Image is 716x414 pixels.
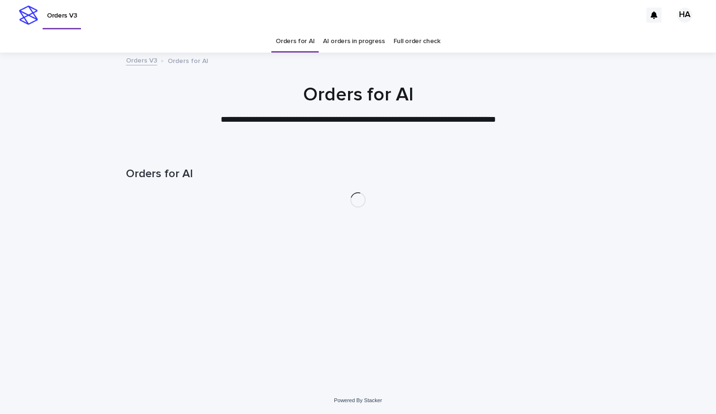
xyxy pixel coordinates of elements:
h1: Orders for AI [126,167,590,181]
a: AI orders in progress [323,30,385,53]
a: Powered By Stacker [334,397,382,403]
img: stacker-logo-s-only.png [19,6,38,25]
p: Orders for AI [168,55,208,65]
a: Orders for AI [276,30,314,53]
h1: Orders for AI [126,83,590,106]
a: Full order check [394,30,440,53]
div: HA [677,8,692,23]
a: Orders V3 [126,54,157,65]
